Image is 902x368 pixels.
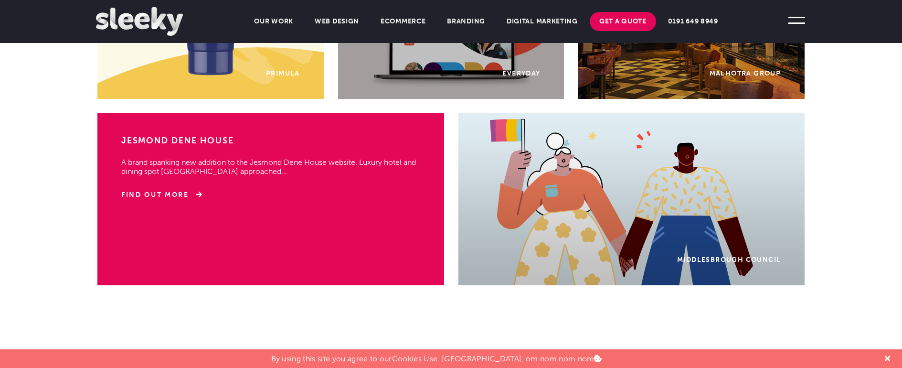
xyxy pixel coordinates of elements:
[121,190,202,200] a: Find Out More
[590,12,656,31] a: Get A Quote
[121,135,420,148] h3: Jesmond Dene House
[305,12,369,31] a: Web Design
[437,12,495,31] a: Branding
[658,12,728,31] a: 0191 649 8949
[392,354,438,363] a: Cookies Use
[244,12,303,31] a: Our Work
[96,7,183,36] img: Sleeky Web Design Newcastle
[371,12,435,31] a: Ecommerce
[497,12,587,31] a: Digital Marketing
[121,148,420,176] p: A brand spanking new addition to the Jesmond Dene House website. Luxury hotel and dining spot [GE...
[271,349,602,363] p: By using this site you agree to our . [GEOGRAPHIC_DATA], om nom nom nom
